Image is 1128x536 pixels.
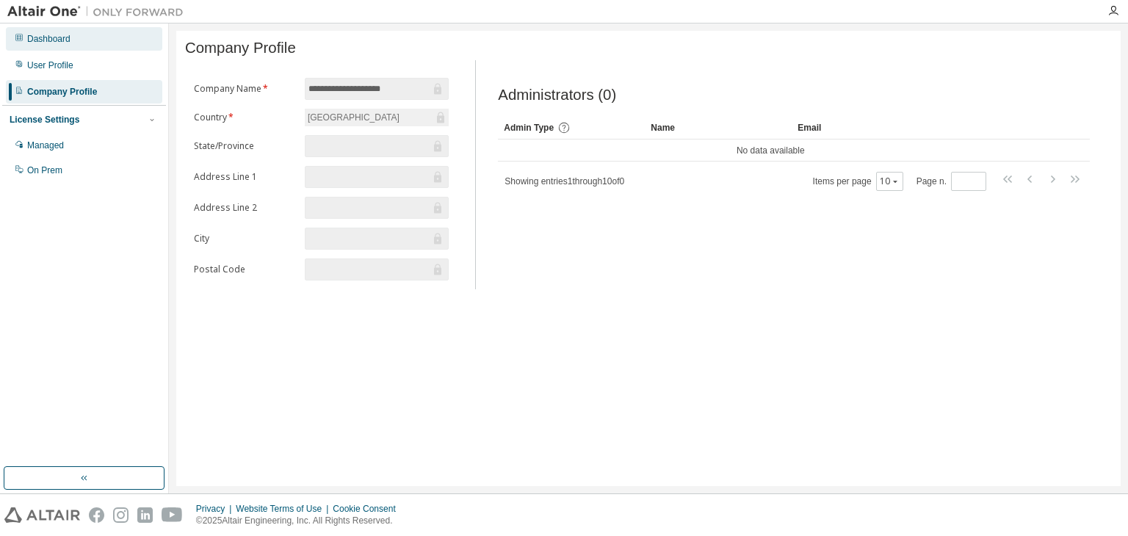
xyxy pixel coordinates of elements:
div: Email [798,116,933,140]
button: 10 [880,175,900,187]
div: [GEOGRAPHIC_DATA] [305,109,449,126]
div: On Prem [27,164,62,176]
div: License Settings [10,114,79,126]
div: Privacy [196,503,236,515]
label: Postal Code [194,264,296,275]
td: No data available [498,140,1043,162]
span: Company Profile [185,40,296,57]
span: Administrators (0) [498,87,616,104]
div: User Profile [27,59,73,71]
div: Dashboard [27,33,70,45]
span: Showing entries 1 through 10 of 0 [505,176,624,186]
div: Cookie Consent [333,503,404,515]
div: [GEOGRAPHIC_DATA] [305,109,402,126]
span: Items per page [813,172,903,191]
label: Country [194,112,296,123]
img: instagram.svg [113,507,129,523]
div: Company Profile [27,86,97,98]
label: Company Name [194,83,296,95]
label: Address Line 1 [194,171,296,183]
div: Managed [27,140,64,151]
img: altair_logo.svg [4,507,80,523]
img: Altair One [7,4,191,19]
div: Name [651,116,786,140]
p: © 2025 Altair Engineering, Inc. All Rights Reserved. [196,515,405,527]
img: linkedin.svg [137,507,153,523]
div: Website Terms of Use [236,503,333,515]
img: youtube.svg [162,507,183,523]
label: Address Line 2 [194,202,296,214]
label: City [194,233,296,245]
img: facebook.svg [89,507,104,523]
span: Page n. [916,172,986,191]
span: Admin Type [504,123,554,133]
label: State/Province [194,140,296,152]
